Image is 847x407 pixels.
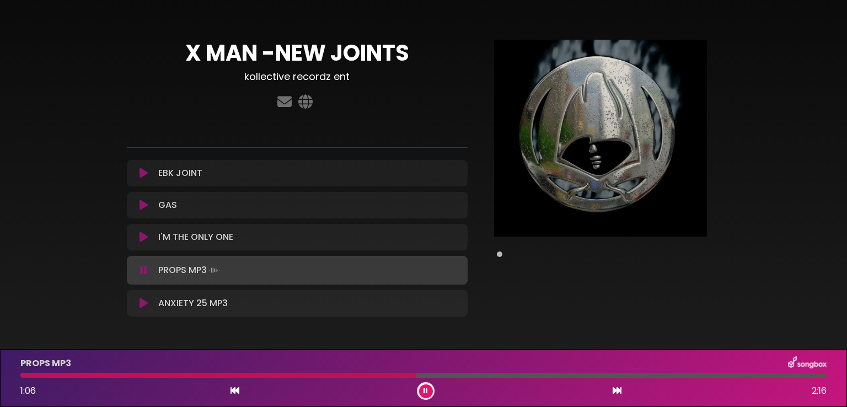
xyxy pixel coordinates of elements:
p: GAS [158,199,177,212]
p: PROPS MP3 [20,357,71,370]
p: ANXIETY 25 MP3 [158,297,228,310]
p: I'M THE ONLY ONE [158,231,233,244]
h1: X MAN -NEW JOINTS [127,40,468,66]
img: Main Media [494,40,707,237]
p: EBK JOINT [158,167,202,180]
p: PROPS MP3 [158,263,222,278]
img: waveform4.gif [207,263,222,278]
h3: kollective recordz ent [127,71,468,83]
img: songbox-logo-white.png [788,356,827,371]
